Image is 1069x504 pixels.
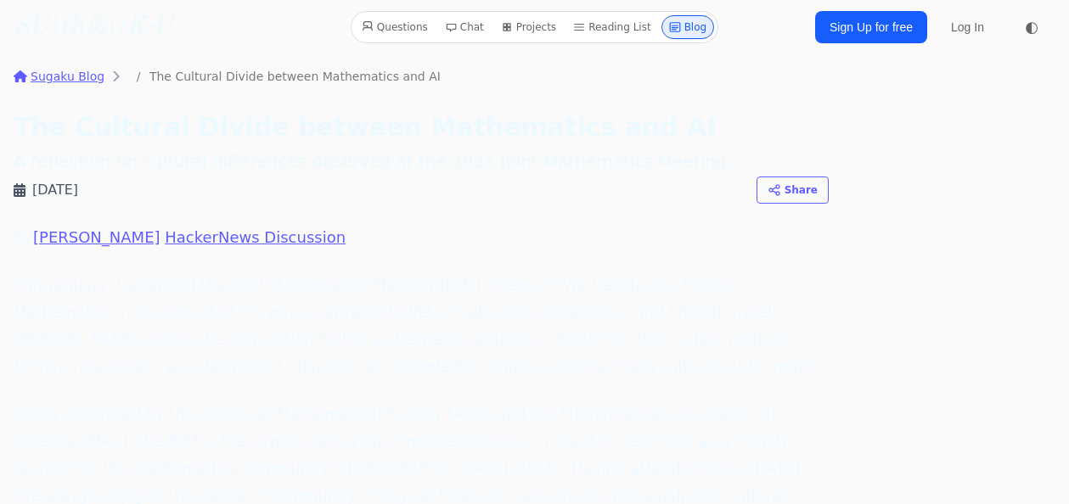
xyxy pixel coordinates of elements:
[355,15,435,39] a: Questions
[661,15,715,39] a: Blog
[115,14,172,40] i: /K·U
[32,180,78,200] time: [DATE]
[14,12,172,42] a: SU\G(𝔸)/K·U
[14,272,829,380] p: This January, I attended the Joint Mathematics Meeting (JMM), themed "We Decide Our Future: Mathe...
[14,112,829,143] h1: The Cultural Divide between Mathematics and AI
[438,15,491,39] a: Chat
[14,68,104,85] a: Sugaku Blog
[127,68,441,85] li: The Cultural Divide between Mathematics and AI
[785,182,818,198] span: Share
[1025,20,1038,35] span: ◐
[941,12,994,42] a: Log In
[14,224,829,251] p: By .
[1015,10,1049,44] button: ◐
[566,15,658,39] a: Reading List
[14,149,829,173] h2: A reflection on cultural differences observed at the 2025 Joint Mathematics Meeting.
[165,228,346,246] a: HackerNews Discussion
[14,68,829,85] nav: breadcrumbs
[815,11,927,43] a: Sign Up for free
[33,228,160,246] a: [PERSON_NAME]
[494,15,563,39] a: Projects
[14,14,78,40] i: SU\G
